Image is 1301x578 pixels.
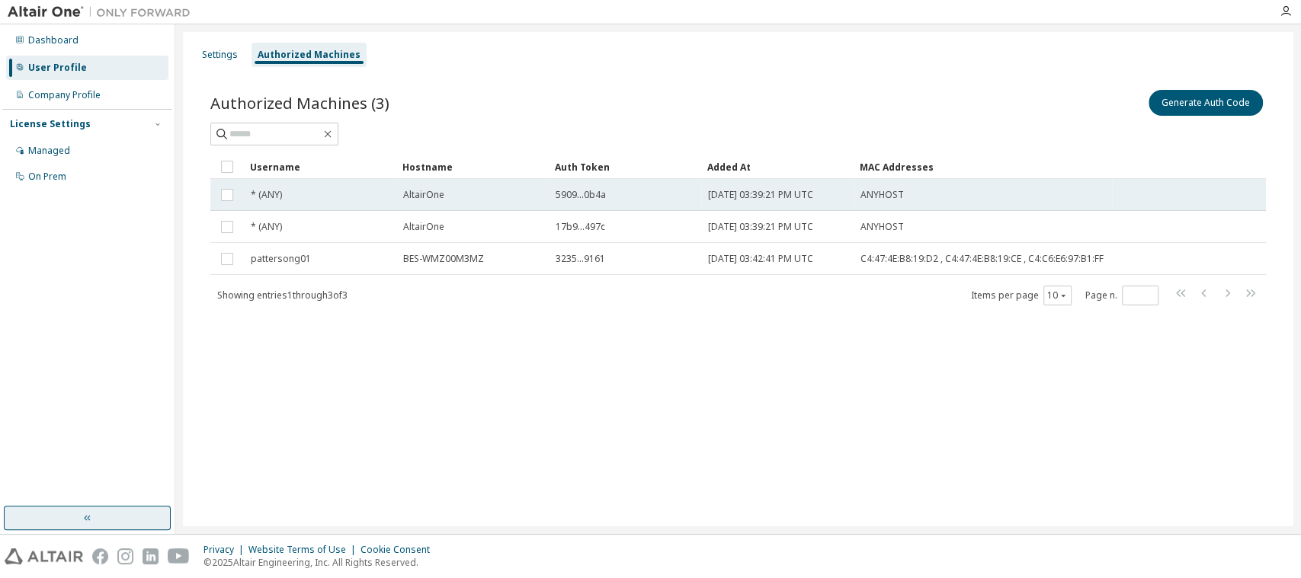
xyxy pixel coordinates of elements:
div: Hostname [402,155,543,179]
span: 5909...0b4a [556,189,606,201]
button: 10 [1047,289,1068,302]
span: Showing entries 1 through 3 of 3 [217,289,348,302]
span: * (ANY) [251,189,282,201]
div: Username [250,155,390,179]
div: Privacy [203,544,248,556]
span: AltairOne [403,221,444,233]
button: Generate Auth Code [1149,90,1263,116]
span: ANYHOST [860,221,904,233]
div: Dashboard [28,34,79,46]
p: © 2025 Altair Engineering, Inc. All Rights Reserved. [203,556,439,569]
span: AltairOne [403,189,444,201]
div: Company Profile [28,89,101,101]
img: altair_logo.svg [5,548,83,564]
div: Added At [707,155,848,179]
span: Page n. [1085,286,1158,305]
img: Altair One [8,5,198,20]
div: Managed [28,145,70,157]
span: 17b9...497c [556,221,605,233]
span: BES-WMZ00M3MZ [403,253,484,265]
span: Items per page [971,286,1072,305]
span: ANYHOST [860,189,904,201]
div: MAC Addresses [860,155,1106,179]
img: facebook.svg [92,548,108,564]
img: instagram.svg [117,548,133,564]
span: [DATE] 03:42:41 PM UTC [708,253,813,265]
span: C4:47:4E:B8:19:D2 , C4:47:4E:B8:19:CE , C4:C6:E6:97:B1:FF [860,253,1104,265]
img: linkedin.svg [143,548,159,564]
div: User Profile [28,62,87,74]
span: 3235...9161 [556,253,605,265]
div: Cookie Consent [360,544,439,556]
div: Settings [202,49,238,61]
div: Authorized Machines [258,49,360,61]
span: * (ANY) [251,221,282,233]
span: Authorized Machines (3) [210,92,389,113]
div: License Settings [10,118,91,130]
span: [DATE] 03:39:21 PM UTC [708,221,813,233]
span: pattersong01 [251,253,311,265]
div: On Prem [28,171,66,183]
span: [DATE] 03:39:21 PM UTC [708,189,813,201]
div: Website Terms of Use [248,544,360,556]
img: youtube.svg [168,548,190,564]
div: Auth Token [555,155,695,179]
